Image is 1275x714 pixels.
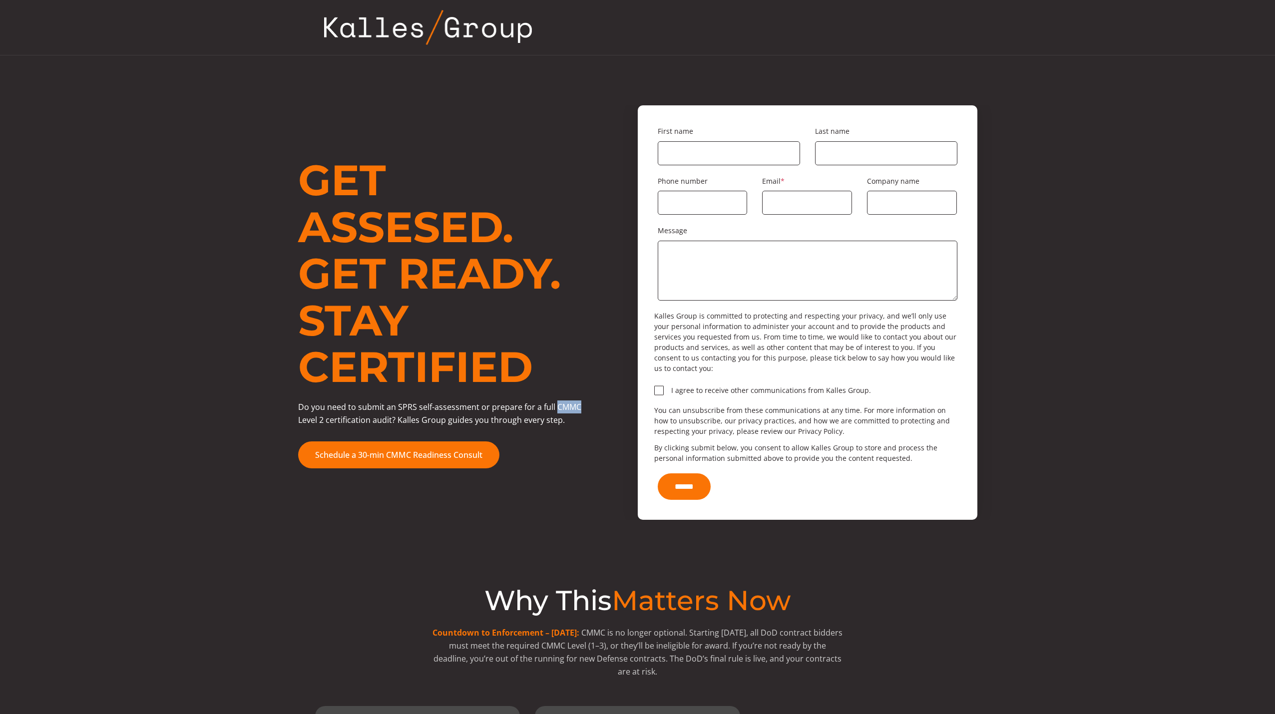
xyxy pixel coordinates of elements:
[654,405,961,436] div: You can unsubscribe from these communications at any time. For more information on how to unsubsc...
[815,126,850,136] span: Last name
[324,10,532,45] img: KG-Logo-Full
[654,442,961,463] div: By clicking submit below, you consent to allow Kalles Group to store and process the personal inf...
[298,441,499,468] a: Schedule a 30‑min CMMC Readiness Consult
[612,584,791,617] span: Matters Now
[658,176,708,186] span: Phone number
[431,585,844,616] h2: Why This
[867,176,919,186] span: Company name
[658,126,693,136] span: First name
[431,626,844,678] p: CMMC is no longer optional. Starting [DATE], all DoD contract bidders must meet the required CMMC...
[762,176,781,186] span: Email
[298,157,598,390] h1: Get Assesed. Get Ready. Stay Certified
[298,401,581,425] span: Do you need to submit an SPRS self-assessment or prepare for a full CMMC Level 2 certification au...
[432,627,579,638] span: Countdown to Enforcement – [DATE]:
[671,385,961,395] span: I agree to receive other communications from Kalles Group.
[658,226,687,235] span: Message
[654,311,961,373] div: Kalles Group is committed to protecting and respecting your privacy, and we’ll only use your pers...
